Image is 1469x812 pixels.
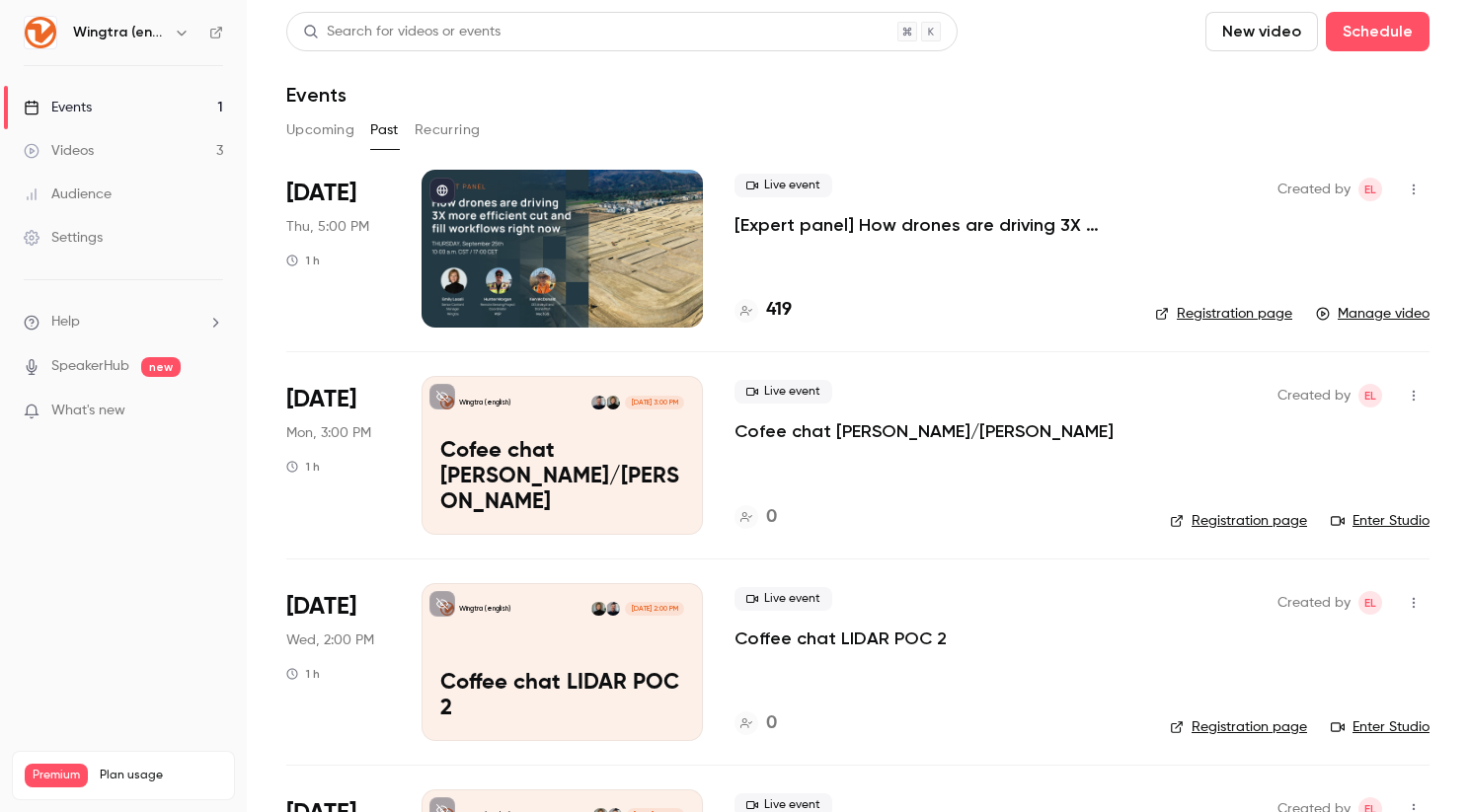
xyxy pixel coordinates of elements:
span: Created by [1277,384,1351,407]
div: Sep 15 Mon, 3:00 PM (Europe/Zurich) [286,376,390,534]
h6: Wingtra (english) [73,23,166,42]
a: Enter Studio [1331,717,1430,737]
div: Search for videos or events [303,22,501,42]
div: 1 h [286,459,320,475]
button: New video [1205,12,1318,51]
span: EL [1364,384,1376,407]
span: Mon, 3:00 PM [286,423,371,443]
span: Live event [734,380,832,404]
span: Emily Loosli [1358,178,1382,201]
p: Cofee chat [PERSON_NAME]/[PERSON_NAME] [440,439,684,515]
iframe: Noticeable Trigger [199,403,223,420]
button: Recurring [415,114,481,146]
span: [DATE] 2:00 PM [625,602,683,616]
p: Wingtra (english) [459,398,510,407]
div: Sep 25 Thu, 5:00 PM (Europe/Zurich) [286,170,390,328]
a: Cofee chat [PERSON_NAME]/[PERSON_NAME] [734,419,1114,443]
a: 0 [734,504,777,531]
span: Plan usage [100,768,222,783]
span: Wed, 2:00 PM [286,630,374,650]
a: Registration page [1155,304,1292,324]
span: What's new [51,401,125,421]
div: Videos [24,141,94,161]
img: Emily Loosli [591,602,605,616]
p: Wingtra (english) [459,604,510,614]
a: Cofee chat André/EmilyWingtra (english)Emily LoosliAndré Becker[DATE] 3:00 PMCofee chat [PERSON_N... [422,376,703,534]
a: [Expert panel] How drones are driving 3X more efficient cut and fill workflows right now [734,213,1123,237]
img: André Becker [591,396,605,409]
span: [DATE] [286,384,356,415]
div: Audience [24,185,112,204]
span: Live event [734,174,832,197]
button: Past [370,114,399,146]
a: Manage video [1316,304,1430,324]
span: [DATE] [286,178,356,209]
button: Upcoming [286,114,354,146]
h4: 0 [766,710,777,737]
div: 1 h [286,666,320,682]
a: Coffee chat LIDAR POC 2 [734,627,947,650]
span: [DATE] 3:00 PM [625,396,683,409]
a: SpeakerHub [51,356,129,377]
span: EL [1364,591,1376,615]
a: Registration page [1170,717,1307,737]
a: 0 [734,710,777,737]
span: Thu, 5:00 PM [286,217,369,237]
span: Created by [1277,178,1351,201]
span: new [141,357,181,377]
div: Sep 3 Wed, 2:00 PM (Europe/Zurich) [286,583,390,741]
span: Emily Loosli [1358,384,1382,407]
span: Premium [25,764,88,787]
img: André Becker [606,602,620,616]
p: Coffee chat LIDAR POC 2 [440,671,684,722]
div: Events [24,98,92,117]
span: [DATE] [286,591,356,623]
span: Help [51,312,80,332]
div: Settings [24,228,103,248]
div: 1 h [286,253,320,268]
li: help-dropdown-opener [24,312,223,332]
a: 419 [734,297,792,324]
img: Wingtra (english) [25,17,56,48]
span: Created by [1277,591,1351,615]
h4: 0 [766,504,777,531]
span: EL [1364,178,1376,201]
img: Emily Loosli [606,396,620,409]
a: Enter Studio [1331,511,1430,531]
button: Schedule [1326,12,1430,51]
h1: Events [286,83,347,107]
span: Emily Loosli [1358,591,1382,615]
span: Live event [734,587,832,611]
h4: 419 [766,297,792,324]
a: Coffee chat LIDAR POC 2Wingtra (english)André BeckerEmily Loosli[DATE] 2:00 PMCoffee chat LIDAR P... [422,583,703,741]
a: Registration page [1170,511,1307,531]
